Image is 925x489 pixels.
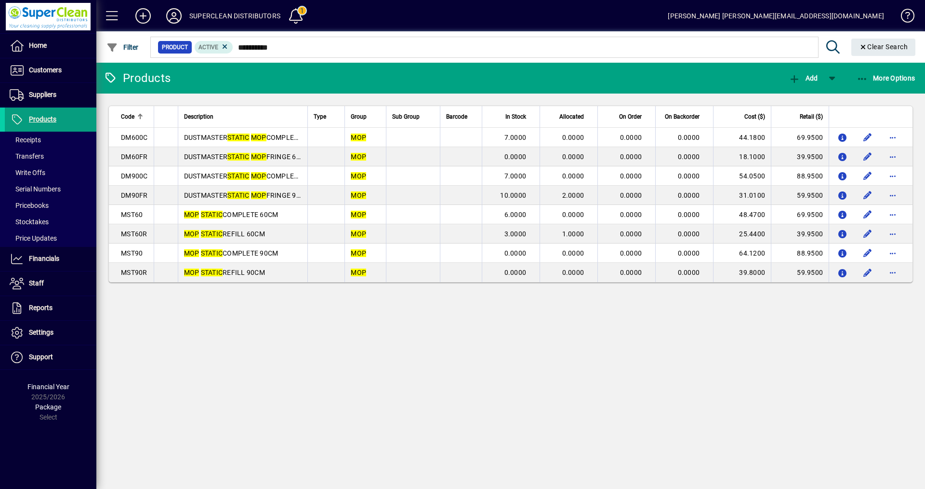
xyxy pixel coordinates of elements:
[29,328,53,336] span: Settings
[184,111,302,122] div: Description
[227,153,250,161] em: STATIC
[121,249,143,257] span: MST90
[713,186,771,205] td: 31.0100
[5,197,96,214] a: Pricebooks
[106,43,139,51] span: Filter
[314,111,326,122] span: Type
[184,249,199,257] em: MOP
[854,69,918,87] button: More Options
[29,115,56,123] span: Products
[5,230,96,246] a: Price Updates
[392,111,420,122] span: Sub Group
[620,230,642,238] span: 0.0000
[771,205,829,224] td: 69.9500
[713,166,771,186] td: 54.0500
[104,70,171,86] div: Products
[10,152,44,160] span: Transfers
[771,147,829,166] td: 39.9500
[5,34,96,58] a: Home
[678,211,700,218] span: 0.0000
[184,153,311,161] span: DUSTMASTER FRINGE 60CM
[351,111,380,122] div: Group
[121,211,143,218] span: MST60
[10,136,41,144] span: Receipts
[227,134,250,141] em: STATIC
[859,43,908,51] span: Clear Search
[29,66,62,74] span: Customers
[860,149,875,164] button: Edit
[678,153,700,161] span: 0.0000
[885,130,900,145] button: More options
[351,191,366,199] em: MOP
[789,74,818,82] span: Add
[620,269,642,276] span: 0.0000
[27,383,69,391] span: Financial Year
[620,153,642,161] span: 0.0000
[885,245,900,261] button: More options
[860,130,875,145] button: Edit
[665,111,700,122] span: On Backorder
[121,134,148,141] span: DM600C
[504,172,527,180] span: 7.0000
[620,134,642,141] span: 0.0000
[351,153,366,161] em: MOP
[678,172,700,180] span: 0.0000
[5,296,96,320] a: Reports
[562,230,584,238] span: 1.0000
[851,39,916,56] button: Clear
[562,249,584,257] span: 0.0000
[29,304,53,312] span: Reports
[104,39,141,56] button: Filter
[189,8,280,24] div: SUPERCLEAN DISTRIBUTORS
[713,224,771,244] td: 25.4400
[10,185,61,193] span: Serial Numbers
[251,134,266,141] em: MOP
[184,191,311,199] span: DUSTMASTER FRINGE 90CM
[713,244,771,263] td: 64.1200
[504,230,527,238] span: 3.0000
[121,153,148,161] span: DM60FR
[128,7,159,25] button: Add
[5,181,96,197] a: Serial Numbers
[121,111,134,122] span: Code
[29,353,53,361] span: Support
[786,69,820,87] button: Add
[201,230,223,238] em: STATIC
[771,244,829,263] td: 88.9500
[251,191,266,199] em: MOP
[562,269,584,276] span: 0.0000
[5,58,96,82] a: Customers
[885,226,900,242] button: More options
[713,205,771,224] td: 48.4700
[559,111,584,122] span: Allocated
[351,249,366,257] em: MOP
[184,269,265,276] span: REFILL 90CM
[251,153,266,161] em: MOP
[121,172,148,180] span: DM900C
[771,166,829,186] td: 88.9500
[351,269,366,276] em: MOP
[885,188,900,203] button: More options
[184,172,324,180] span: DUSTMASTER COMPLETE. 90CM
[504,249,527,257] span: 0.0000
[5,321,96,345] a: Settings
[5,214,96,230] a: Stocktakes
[504,134,527,141] span: 7.0000
[885,207,900,222] button: More options
[29,279,44,287] span: Staff
[860,207,875,222] button: Edit
[351,172,366,180] em: MOP
[10,169,45,177] span: Write Offs
[546,111,593,122] div: Allocated
[184,211,199,218] em: MOP
[5,83,96,107] a: Suppliers
[184,230,199,238] em: MOP
[678,230,700,238] span: 0.0000
[713,147,771,166] td: 18.1000
[351,134,366,141] em: MOP
[5,132,96,148] a: Receipts
[184,249,278,257] span: COMPLETE 90CM
[392,111,434,122] div: Sub Group
[713,263,771,282] td: 39.8000
[446,111,476,122] div: Barcode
